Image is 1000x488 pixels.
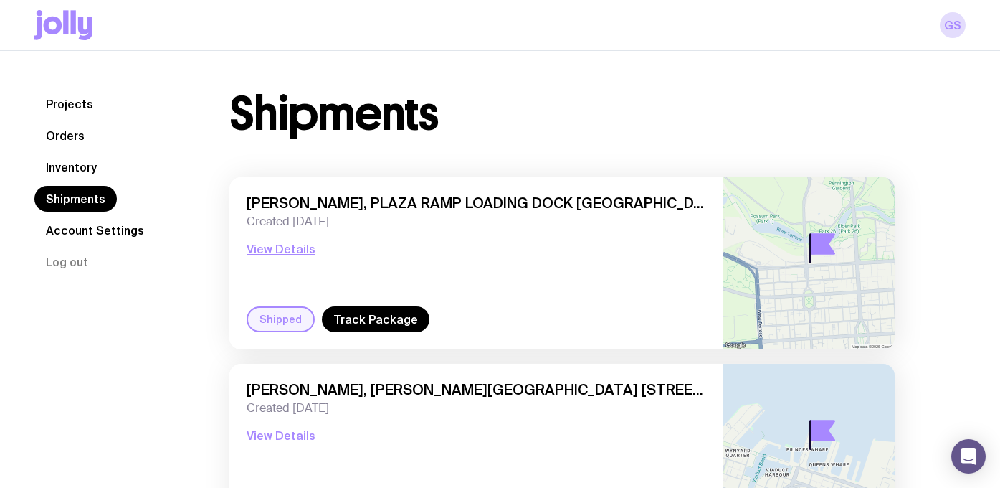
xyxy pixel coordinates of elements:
[34,217,156,243] a: Account Settings
[34,91,105,117] a: Projects
[34,154,108,180] a: Inventory
[247,215,705,229] span: Created [DATE]
[247,381,705,398] span: [PERSON_NAME], [PERSON_NAME][GEOGRAPHIC_DATA] [STREET_ADDRESS]
[723,177,895,349] img: staticmap
[247,306,315,332] div: Shipped
[247,194,705,212] span: [PERSON_NAME], PLAZA RAMP LOADING DOCK [GEOGRAPHIC_DATA], [GEOGRAPHIC_DATA] [GEOGRAPHIC_DATA], [G...
[229,91,438,137] h1: Shipments
[34,186,117,212] a: Shipments
[247,240,315,258] button: View Details
[34,123,96,149] a: Orders
[34,249,100,275] button: Log out
[247,401,705,416] span: Created [DATE]
[322,306,429,332] a: Track Package
[940,12,966,38] a: GS
[951,439,986,474] div: Open Intercom Messenger
[247,427,315,444] button: View Details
